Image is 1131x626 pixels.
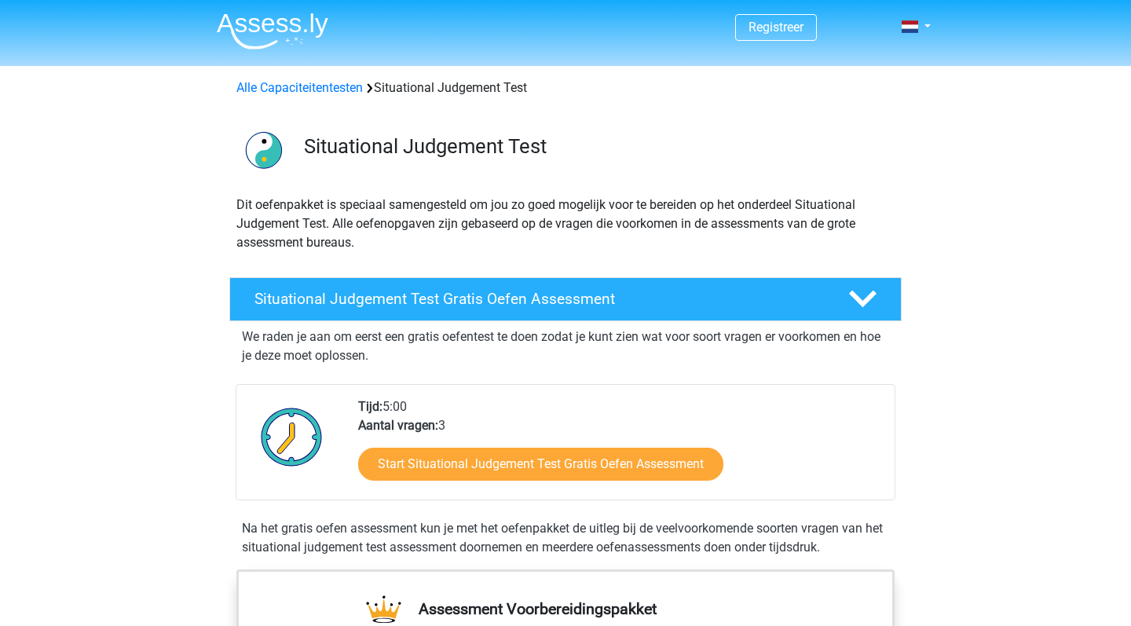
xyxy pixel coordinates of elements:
[230,79,901,97] div: Situational Judgement Test
[749,20,803,35] a: Registreer
[304,134,889,159] h3: Situational Judgement Test
[358,399,382,414] b: Tijd:
[252,397,331,476] img: Klok
[254,290,823,308] h4: Situational Judgement Test Gratis Oefen Assessment
[217,13,328,49] img: Assessly
[242,328,889,365] p: We raden je aan om eerst een gratis oefentest te doen zodat je kunt zien wat voor soort vragen er...
[346,397,894,500] div: 5:00 3
[230,116,297,183] img: situational judgement test
[236,80,363,95] a: Alle Capaciteitentesten
[358,418,438,433] b: Aantal vragen:
[358,448,723,481] a: Start Situational Judgement Test Gratis Oefen Assessment
[236,196,895,252] p: Dit oefenpakket is speciaal samengesteld om jou zo goed mogelijk voor te bereiden op het onderdee...
[236,519,895,557] div: Na het gratis oefen assessment kun je met het oefenpakket de uitleg bij de veelvoorkomende soorte...
[223,277,908,321] a: Situational Judgement Test Gratis Oefen Assessment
